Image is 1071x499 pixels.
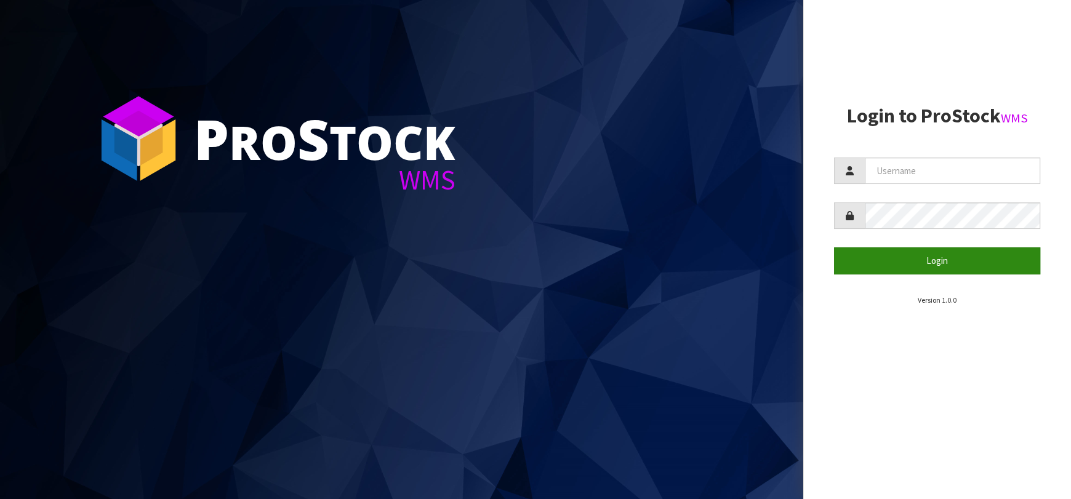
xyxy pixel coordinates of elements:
span: P [194,101,229,176]
div: WMS [194,166,455,194]
small: Version 1.0.0 [918,295,957,305]
span: S [297,101,329,176]
button: Login [834,247,1040,274]
h2: Login to ProStock [834,105,1040,127]
img: ProStock Cube [92,92,185,185]
div: ro tock [194,111,455,166]
input: Username [865,158,1040,184]
small: WMS [1001,110,1028,126]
